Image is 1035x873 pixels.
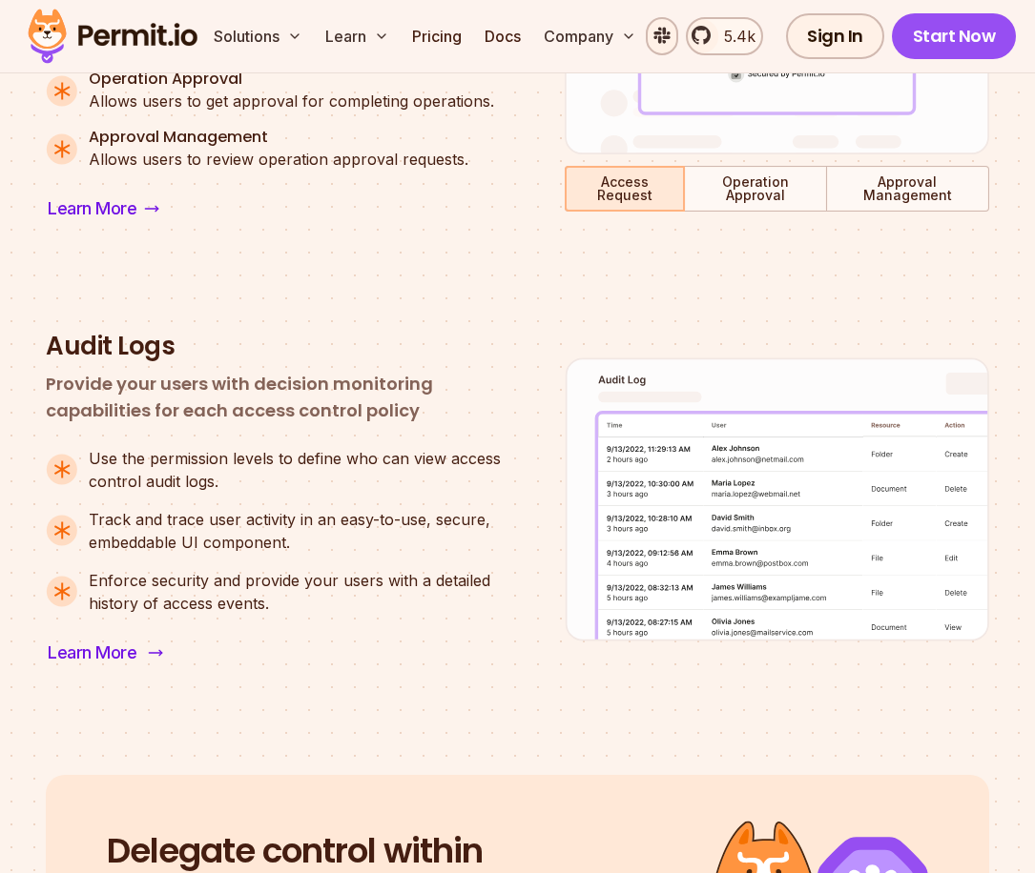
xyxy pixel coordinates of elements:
[89,447,504,493] p: Use the permission levels to define who can view access control audit logs.
[46,331,504,363] h3: Audit Logs
[46,193,161,224] a: Learn More
[206,17,310,55] button: Solutions
[892,13,1017,59] a: Start Now
[89,90,494,112] p: Allows users to get approval for completing operations.
[46,371,504,424] p: Provide your users with decision monitoring capabilities for each access control policy
[536,17,644,55] button: Company
[686,168,824,210] button: Operation Approval
[89,569,504,615] p: Enforce security and provide your users with a detailed history of access events.
[713,25,756,48] span: 5.4k
[404,17,469,55] a: Pricing
[89,128,468,148] h4: Approval Management
[46,638,161,668] a: Learn More
[89,70,494,90] h4: Operation Approval
[828,168,987,210] button: Approval Management
[48,195,136,222] span: Learn More
[89,148,468,171] p: Allows users to review operation approval requests.
[786,13,884,59] a: Sign In
[19,4,206,69] img: Permit logo
[686,17,763,55] a: 5.4k
[89,508,504,554] p: Track and trace user activity in an easy-to-use, secure, embeddable UI component.
[48,640,136,666] span: Learn More
[477,17,528,55] a: Docs
[318,17,397,55] button: Learn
